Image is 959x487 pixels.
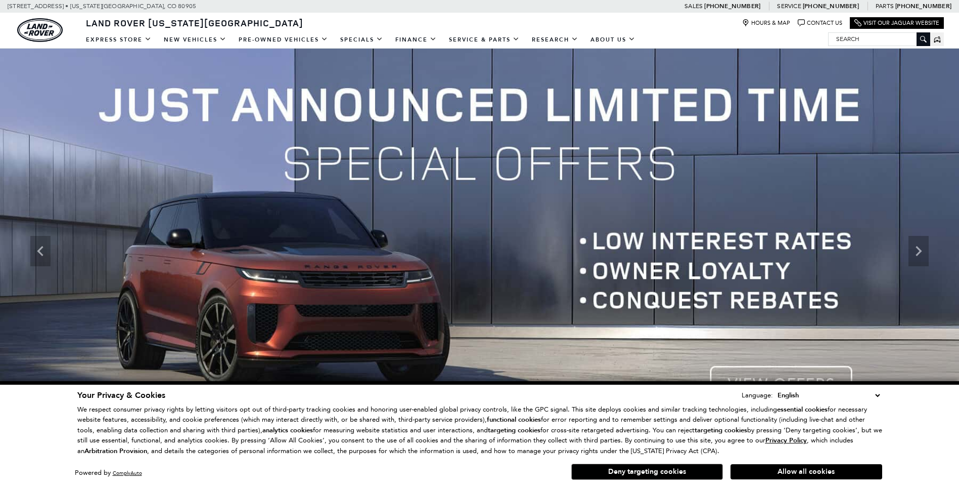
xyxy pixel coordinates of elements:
[80,31,158,49] a: EXPRESS STORE
[777,405,828,414] strong: essential cookies
[77,390,165,401] span: Your Privacy & Cookies
[77,404,882,457] p: We respect consumer privacy rights by letting visitors opt out of third-party tracking cookies an...
[488,426,540,435] strong: targeting cookies
[854,19,939,27] a: Visit Our Jaguar Website
[730,464,882,479] button: Allow all cookies
[684,3,703,10] span: Sales
[526,31,584,49] a: Research
[895,2,951,10] a: [PHONE_NUMBER]
[487,415,541,424] strong: functional cookies
[876,3,894,10] span: Parts
[80,17,309,29] a: Land Rover [US_STATE][GEOGRAPHIC_DATA]
[803,2,859,10] a: [PHONE_NUMBER]
[777,3,801,10] span: Service
[17,18,63,42] img: Land Rover
[17,18,63,42] a: land-rover
[8,3,196,10] a: [STREET_ADDRESS] • [US_STATE][GEOGRAPHIC_DATA], CO 80905
[443,31,526,49] a: Service & Parts
[695,426,747,435] strong: targeting cookies
[113,470,142,476] a: ComplyAuto
[334,31,389,49] a: Specials
[389,31,443,49] a: Finance
[30,236,51,266] div: Previous
[704,2,760,10] a: [PHONE_NUMBER]
[262,426,313,435] strong: analytics cookies
[765,436,807,444] a: Privacy Policy
[742,19,790,27] a: Hours & Map
[775,390,882,401] select: Language Select
[742,392,773,398] div: Language:
[80,31,642,49] nav: Main Navigation
[584,31,642,49] a: About Us
[84,447,147,456] strong: Arbitration Provision
[158,31,233,49] a: New Vehicles
[233,31,334,49] a: Pre-Owned Vehicles
[571,464,723,480] button: Deny targeting cookies
[908,236,929,266] div: Next
[75,470,142,476] div: Powered by
[798,19,842,27] a: Contact Us
[829,33,930,45] input: Search
[86,17,303,29] span: Land Rover [US_STATE][GEOGRAPHIC_DATA]
[765,436,807,445] u: Privacy Policy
